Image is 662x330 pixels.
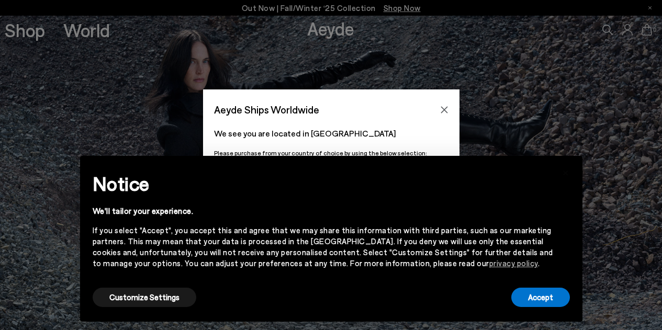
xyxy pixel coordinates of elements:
div: We'll tailor your experience. [93,206,553,217]
span: × [562,164,569,179]
a: privacy policy [489,258,538,268]
span: Aeyde Ships Worldwide [214,100,319,119]
p: We see you are located in [GEOGRAPHIC_DATA] [214,127,448,140]
button: Accept [511,288,570,307]
button: Close [436,102,452,118]
div: If you select "Accept", you accept this and agree that we may share this information with third p... [93,225,553,269]
h2: Notice [93,170,553,197]
button: Close this notice [553,159,578,184]
button: Customize Settings [93,288,196,307]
